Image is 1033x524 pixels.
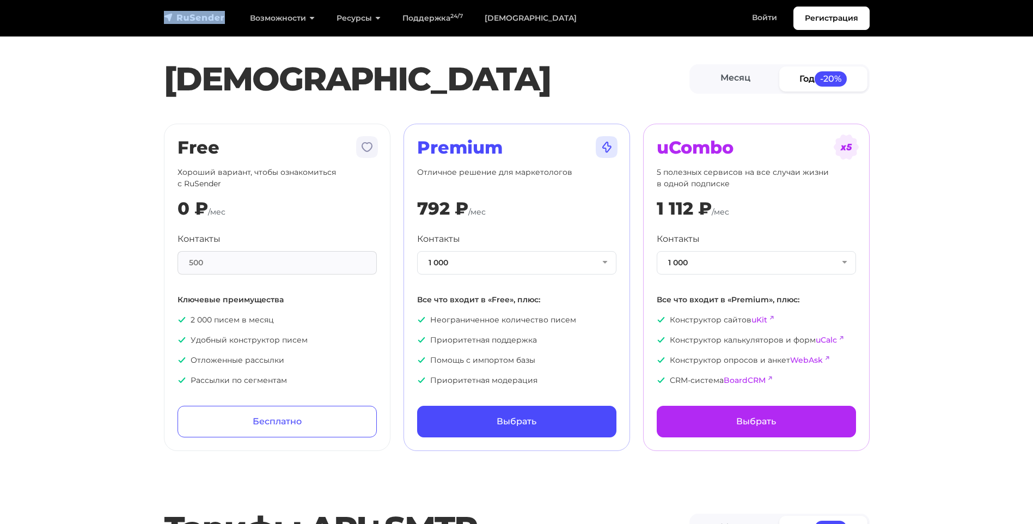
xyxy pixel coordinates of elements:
a: Войти [741,7,788,29]
span: /мес [208,207,225,217]
span: /мес [468,207,486,217]
img: icon-ok.svg [657,356,665,364]
a: Бесплатно [178,406,377,437]
p: Помощь с импортом базы [417,355,616,366]
h2: Free [178,137,377,158]
img: tarif-ucombo.svg [833,134,859,160]
p: Все что входит в «Premium», плюс: [657,294,856,306]
button: 1 000 [657,251,856,275]
p: Ключевые преимущества [178,294,377,306]
span: -20% [815,71,847,86]
a: Месяц [692,66,780,91]
p: 2 000 писем в месяц [178,314,377,326]
div: 0 ₽ [178,198,208,219]
p: Конструктор опросов и анкет [657,355,856,366]
a: uKit [751,315,767,325]
div: 792 ₽ [417,198,468,219]
a: Ресурсы [326,7,392,29]
a: Год [779,66,867,91]
p: Все что входит в «Free», плюс: [417,294,616,306]
p: Рассылки по сегментам [178,375,377,386]
img: icon-ok.svg [657,315,665,324]
span: /мес [712,207,729,217]
h1: [DEMOGRAPHIC_DATA] [164,59,689,99]
a: Возможности [239,7,326,29]
img: icon-ok.svg [178,356,186,364]
img: icon-ok.svg [657,376,665,385]
p: Хороший вариант, чтобы ознакомиться с RuSender [178,167,377,190]
p: Приоритетная поддержка [417,334,616,346]
p: Удобный конструктор писем [178,334,377,346]
p: Отложенные рассылки [178,355,377,366]
p: Конструктор сайтов [657,314,856,326]
img: icon-ok.svg [657,336,665,344]
div: 1 112 ₽ [657,198,712,219]
img: icon-ok.svg [178,336,186,344]
p: Приоритетная модерация [417,375,616,386]
img: icon-ok.svg [178,315,186,324]
a: Поддержка24/7 [392,7,474,29]
img: icon-ok.svg [417,315,426,324]
p: Конструктор калькуляторов и форм [657,334,856,346]
h2: uCombo [657,137,856,158]
p: Неограниченное количество писем [417,314,616,326]
img: tarif-free.svg [354,134,380,160]
a: Выбрать [657,406,856,437]
a: Выбрать [417,406,616,437]
a: WebAsk [790,355,823,365]
p: Отличное решение для маркетологов [417,167,616,190]
img: icon-ok.svg [417,376,426,385]
label: Контакты [657,233,700,246]
a: Регистрация [793,7,870,30]
img: icon-ok.svg [417,356,426,364]
a: BoardCRM [724,375,766,385]
label: Контакты [178,233,221,246]
p: 5 полезных сервисов на все случаи жизни в одной подписке [657,167,856,190]
a: uCalc [816,335,837,345]
button: 1 000 [417,251,616,275]
img: RuSender [164,12,225,23]
a: [DEMOGRAPHIC_DATA] [474,7,588,29]
img: icon-ok.svg [417,336,426,344]
img: icon-ok.svg [178,376,186,385]
p: CRM-система [657,375,856,386]
sup: 24/7 [450,13,463,20]
img: tarif-premium.svg [594,134,620,160]
h2: Premium [417,137,616,158]
label: Контакты [417,233,460,246]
